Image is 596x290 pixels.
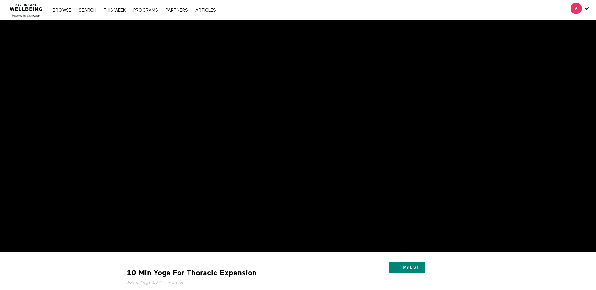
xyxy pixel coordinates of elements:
a: Joyful Yoga: 10 Min [127,279,166,286]
strong: 10 Min Yoga For Thoracic Expansion [127,268,257,278]
a: Search [76,8,99,13]
a: THIS WEEK [101,8,129,13]
a: ARTICLES [192,8,219,13]
a: PROGRAMS [130,8,161,13]
a: Browse [50,8,74,13]
a: PARTNERS [162,8,191,13]
button: My list [389,262,425,273]
nav: Primary [50,7,219,13]
h5: • 9m 5s [127,279,337,286]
